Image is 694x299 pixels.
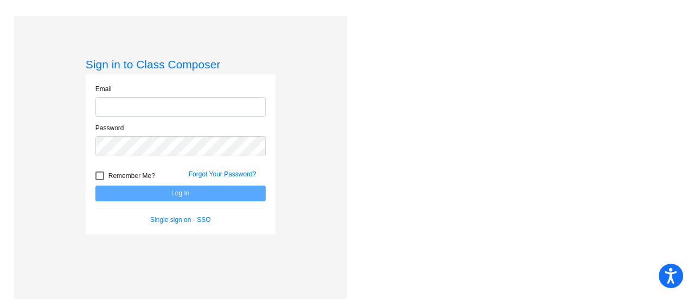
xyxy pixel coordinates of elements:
[108,169,155,182] span: Remember Me?
[189,170,256,178] a: Forgot Your Password?
[95,123,124,133] label: Password
[95,186,266,201] button: Log In
[86,58,275,71] h3: Sign in to Class Composer
[95,84,112,94] label: Email
[150,216,210,224] a: Single sign on - SSO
